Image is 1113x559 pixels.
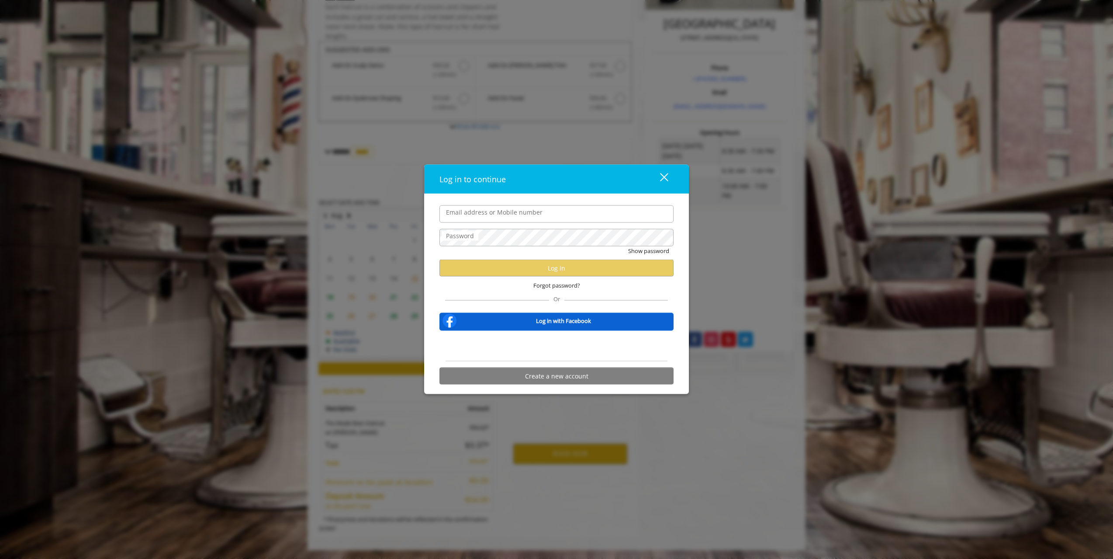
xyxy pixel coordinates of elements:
[644,170,674,188] button: close dialog
[628,246,669,255] button: Show password
[439,368,674,385] button: Create a new account
[441,312,458,330] img: facebook-logo
[536,316,591,325] b: Log in with Facebook
[549,295,564,303] span: Or
[650,172,667,185] div: close dialog
[512,337,601,356] iframe: Sign in with Google Button
[439,260,674,277] button: Log in
[442,231,478,240] label: Password
[442,207,547,217] label: Email address or Mobile number
[439,205,674,222] input: Email address or Mobile number
[439,229,674,246] input: Password
[533,281,580,290] span: Forgot password?
[439,174,506,184] span: Log in to continue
